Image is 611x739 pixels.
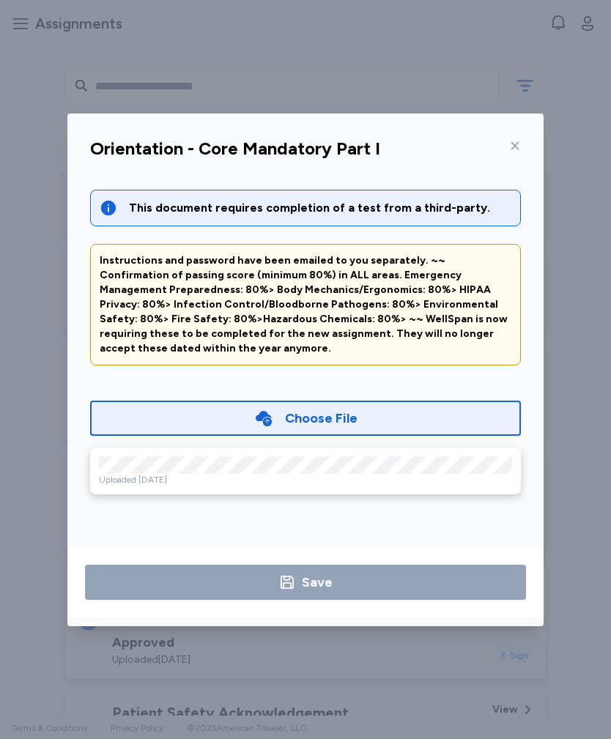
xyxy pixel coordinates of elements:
[302,572,333,593] div: Save
[90,137,380,160] div: Orientation - Core Mandatory Part I
[85,565,526,600] button: Save
[285,408,358,428] div: Choose File
[99,474,512,486] div: Uploaded [DATE]
[129,199,511,217] div: This document requires completion of a test from a third-party.
[100,253,511,356] div: Instructions and password have been emailed to you separately. ~~ Confirmation of passing score (...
